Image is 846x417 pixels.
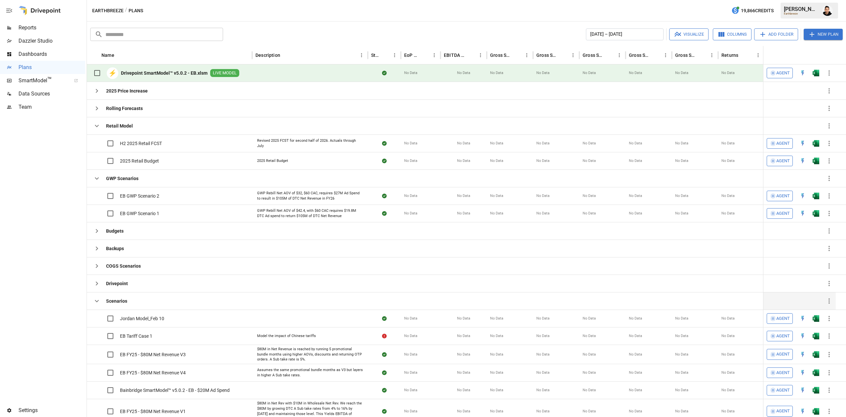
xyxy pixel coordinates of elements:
span: EB GWP Scenario 2 [120,193,159,199]
div: Sync complete [382,351,387,358]
span: No Data [675,70,688,76]
div: Open in Quick Edit [799,193,806,199]
button: EBITDA Margin column menu [476,51,485,60]
span: No Data [721,211,735,216]
div: GWP Rebill Net AOV of $42.4, with $60 CAC requires $19.8M DTC Ad spend to return $105M of DTC Net... [257,208,363,218]
span: Agent [776,140,790,147]
span: Agent [776,387,790,394]
img: excel-icon.76473adf.svg [813,158,819,164]
span: Team [19,103,85,111]
span: No Data [721,70,735,76]
div: Open in Excel [813,369,819,376]
span: No Data [583,158,596,164]
span: No Data [583,211,596,216]
button: Sort [652,51,661,60]
span: No Data [404,141,417,146]
span: No Data [404,370,417,375]
button: EoP Cash column menu [430,51,439,60]
img: excel-icon.76473adf.svg [813,333,819,339]
button: Sort [605,51,615,60]
div: Open in Quick Edit [799,369,806,376]
button: Francisco Sanchez [818,1,837,20]
span: No Data [404,211,417,216]
b: Drivepoint SmartModel™ v5.0.2 - EB.xlsm [121,70,208,76]
button: Sort [381,51,390,60]
span: No Data [629,333,642,339]
span: No Data [536,316,550,321]
b: Backups [106,245,124,252]
span: ™ [47,76,52,84]
span: No Data [721,352,735,357]
img: quick-edit-flash.b8aec18c.svg [799,158,806,164]
span: No Data [457,352,470,357]
div: Open in Excel [813,158,819,164]
span: Agent [776,69,790,77]
span: No Data [457,316,470,321]
img: excel-icon.76473adf.svg [813,315,819,322]
div: Returns [721,53,738,58]
span: No Data [583,141,596,146]
button: Sort [698,51,707,60]
div: Open in Quick Edit [799,140,806,147]
span: No Data [629,370,642,375]
img: quick-edit-flash.b8aec18c.svg [799,210,806,217]
span: No Data [629,158,642,164]
span: No Data [536,141,550,146]
span: No Data [490,158,503,164]
span: No Data [583,370,596,375]
span: No Data [536,352,550,357]
span: No Data [490,388,503,393]
span: No Data [536,70,550,76]
span: No Data [536,193,550,199]
button: Sort [281,51,290,60]
img: excel-icon.76473adf.svg [813,140,819,147]
div: Sync complete [382,387,387,394]
div: ⚡ [107,67,118,79]
span: No Data [721,158,735,164]
div: EBITDA Margin [444,53,466,58]
button: Visualize [669,28,709,40]
span: No Data [583,316,596,321]
button: Add Folder [754,28,798,40]
span: Agent [776,315,790,322]
span: Agent [776,192,790,200]
button: Agent [767,385,793,396]
span: No Data [490,141,503,146]
span: Reports [19,24,85,32]
span: LIVE MODEL [210,70,239,76]
span: No Data [583,193,596,199]
b: Budgets [106,228,124,234]
span: Data Sources [19,90,85,98]
div: Sync complete [382,210,387,217]
span: No Data [457,333,470,339]
img: Francisco Sanchez [822,5,833,16]
div: Description [255,53,280,58]
img: quick-edit-flash.b8aec18c.svg [799,369,806,376]
b: COGS Scenarios [106,263,141,269]
span: No Data [629,193,642,199]
span: Agent [776,157,790,165]
img: quick-edit-flash.b8aec18c.svg [799,70,806,76]
span: Agent [776,351,790,358]
button: Gross Sales: Marketplace column menu [615,51,624,60]
span: No Data [457,211,470,216]
b: Drivepoint [106,280,128,287]
span: No Data [490,316,503,321]
span: No Data [404,352,417,357]
span: No Data [721,316,735,321]
span: No Data [675,193,688,199]
div: Open in Excel [813,193,819,199]
span: Jordan Model_Feb 10 [120,315,164,322]
div: Sync complete [382,315,387,322]
span: Dazzler Studio [19,37,85,45]
span: Bainbridge SmartModel™ v5.0.2 - EB - $20M Ad Spend [120,387,230,394]
button: Agent [767,208,793,219]
span: No Data [457,141,470,146]
div: Revised 2025 FCST for second half of 2026. Actuals through July [257,138,363,148]
div: Earthbreeze [784,12,818,15]
div: Open in Quick Edit [799,387,806,394]
span: No Data [536,370,550,375]
span: No Data [404,193,417,199]
span: 2025 Retail Budget [120,158,159,164]
button: Sort [827,51,836,60]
